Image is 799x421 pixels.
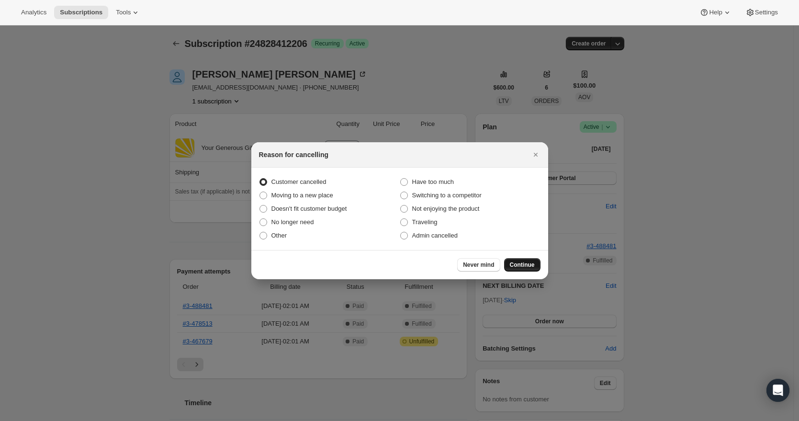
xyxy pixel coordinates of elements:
[21,9,46,16] span: Analytics
[116,9,131,16] span: Tools
[110,6,146,19] button: Tools
[412,205,480,212] span: Not enjoying the product
[271,178,326,185] span: Customer cancelled
[271,205,347,212] span: Doesn't fit customer budget
[412,192,482,199] span: Switching to a competitor
[271,218,314,226] span: No longer need
[457,258,500,272] button: Never mind
[412,218,438,226] span: Traveling
[412,232,458,239] span: Admin cancelled
[504,258,540,272] button: Continue
[510,261,535,269] span: Continue
[271,232,287,239] span: Other
[259,150,328,159] h2: Reason for cancelling
[694,6,737,19] button: Help
[709,9,722,16] span: Help
[766,379,789,402] div: Open Intercom Messenger
[755,9,778,16] span: Settings
[463,261,494,269] span: Never mind
[60,9,102,16] span: Subscriptions
[271,192,333,199] span: Moving to a new place
[54,6,108,19] button: Subscriptions
[529,148,542,161] button: Close
[740,6,784,19] button: Settings
[412,178,454,185] span: Have too much
[15,6,52,19] button: Analytics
